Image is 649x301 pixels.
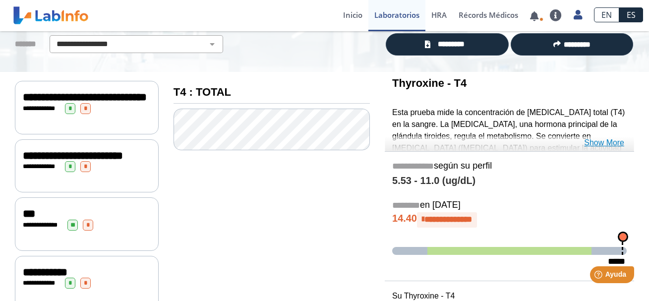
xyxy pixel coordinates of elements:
[619,7,643,22] a: ES
[392,212,627,227] h4: 14.40
[392,77,467,89] b: Thyroxine - T4
[584,137,624,149] a: Show More
[431,10,447,20] span: HRA
[392,107,627,166] p: Esta prueba mide la concentración de [MEDICAL_DATA] total (T4) en la sangre. La [MEDICAL_DATA], u...
[174,86,231,98] b: T4 : TOTAL
[392,175,627,187] h4: 5.53 - 11.0 (ug/dL)
[392,200,627,211] h5: en [DATE]
[392,161,627,172] h5: según su perfil
[594,7,619,22] a: EN
[561,262,638,290] iframe: Help widget launcher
